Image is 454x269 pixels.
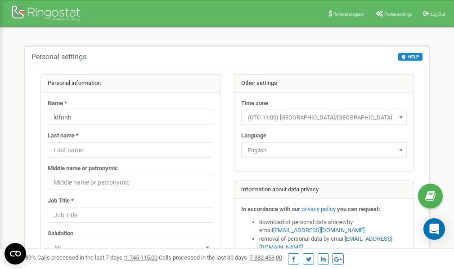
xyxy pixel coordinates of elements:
[259,218,407,235] li: download of personal data shared by email ,
[48,99,67,108] label: Name *
[273,227,364,234] a: [EMAIL_ADDRESS][DOMAIN_NAME]
[398,53,423,61] button: HELP
[48,207,213,223] input: Job Title
[41,75,220,93] div: Personal information
[250,254,282,261] u: 7 382 453,00
[423,218,445,240] div: Open Intercom Messenger
[48,142,213,158] input: Last name
[4,243,26,265] button: Open CMP widget
[241,99,268,108] label: Time zone
[384,12,412,17] span: Profile settings
[241,110,407,125] span: (UTC-11:00) Pacific/Midway
[37,254,157,261] span: Calls processed in the last 7 days :
[244,111,404,124] span: (UTC-11:00) Pacific/Midway
[333,12,364,17] span: Referral program
[159,254,282,261] span: Calls processed in the last 30 days :
[48,110,213,125] input: Name
[48,175,213,190] input: Middle name or patronymic
[301,206,336,212] a: privacy policy
[31,53,86,61] h5: Personal settings
[125,254,157,261] u: 1 745 115,00
[241,132,266,140] label: Language
[259,235,407,251] li: removal of personal data by email ,
[431,12,445,17] span: Log Out
[234,181,414,199] div: Information about data privacy
[234,75,414,93] div: Other settings
[48,229,73,238] label: Salutation
[337,206,380,212] strong: you can request:
[51,242,210,254] span: Mr.
[48,240,213,255] span: Mr.
[241,206,300,212] strong: In accordance with our
[241,142,407,158] span: English
[48,197,74,205] label: Job Title *
[48,132,79,140] label: Last name *
[48,164,118,173] label: Middle name or patronymic
[244,144,404,157] span: English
